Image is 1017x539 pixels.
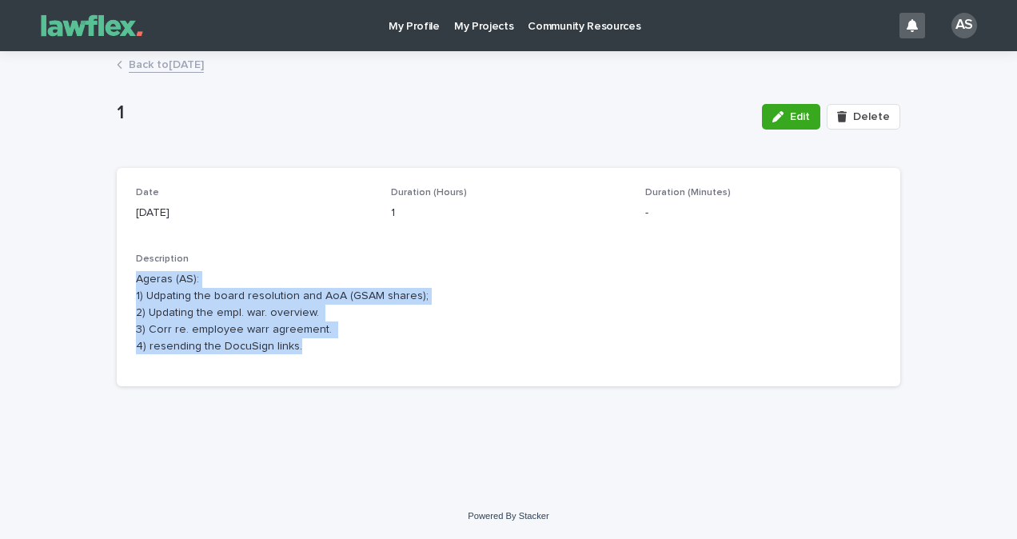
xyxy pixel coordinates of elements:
button: Edit [762,104,820,130]
a: Powered By Stacker [468,511,548,521]
div: AS [951,13,977,38]
p: - [645,205,881,222]
p: [DATE] [136,205,372,222]
p: Ageras (AS): 1) Udpating the board resolution and AoA (GSAM shares); 2) Updating the empl. war. o... [136,271,881,354]
p: 1 [391,205,627,222]
span: Delete [853,111,890,122]
img: Gnvw4qrBSHOAfo8VMhG6 [32,10,152,42]
span: Duration (Hours) [391,188,467,198]
span: Duration (Minutes) [645,188,731,198]
span: Edit [790,111,810,122]
button: Delete [827,104,900,130]
p: 1 [117,102,749,125]
span: Description [136,254,189,264]
span: Date [136,188,159,198]
a: Back to[DATE] [129,54,204,73]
